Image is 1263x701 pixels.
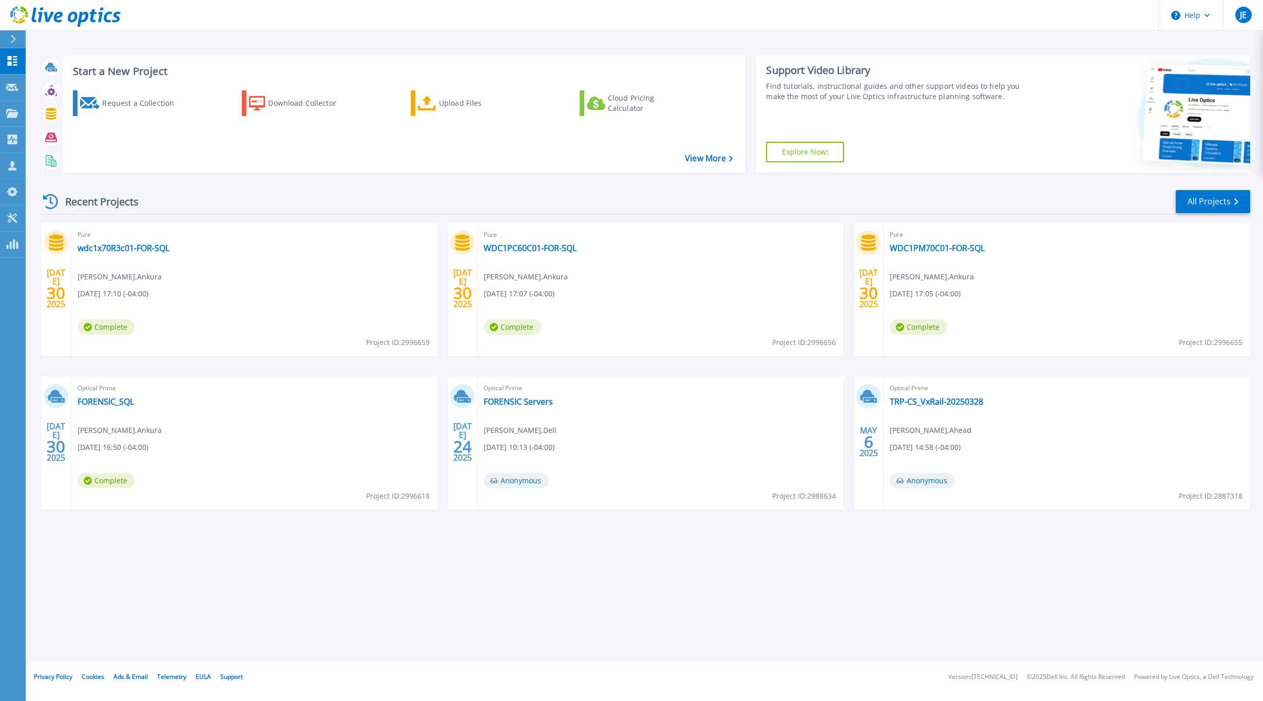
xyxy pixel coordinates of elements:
[78,243,169,253] a: wdc1x70R3c01-FOR-SQL
[1027,674,1125,680] li: © 2025 Dell Inc. All Rights Reserved
[47,289,65,297] span: 30
[46,423,66,461] div: [DATE] 2025
[890,383,1243,394] span: Optical Prime
[890,229,1243,240] span: Pure
[1134,674,1254,680] li: Powered by Live Optics, a Dell Technology
[82,672,104,681] a: Cookies
[685,154,733,163] a: View More
[484,425,557,436] span: [PERSON_NAME] , Dell
[890,442,961,453] span: [DATE] 14:58 (-04:00)
[484,442,554,453] span: [DATE] 10:13 (-04:00)
[772,490,836,502] span: Project ID: 2988634
[439,93,521,113] div: Upload Files
[1179,337,1242,348] span: Project ID: 2996655
[220,672,243,681] a: Support
[78,288,148,299] span: [DATE] 17:10 (-04:00)
[580,90,694,116] a: Cloud Pricing Calculator
[40,189,152,214] div: Recent Projects
[859,289,878,297] span: 30
[484,319,541,335] span: Complete
[484,271,568,282] span: [PERSON_NAME] , Ankura
[453,270,472,307] div: [DATE] 2025
[484,288,554,299] span: [DATE] 17:07 (-04:00)
[268,93,350,113] div: Download Collector
[766,81,1021,102] div: Find tutorials, instructional guides and other support videos to help you make the most of your L...
[948,674,1018,680] li: Version: [TECHNICAL_ID]
[366,337,430,348] span: Project ID: 2996659
[47,442,65,451] span: 30
[78,425,162,436] span: [PERSON_NAME] , Ankura
[78,229,431,240] span: Pure
[1240,11,1247,19] span: JE
[73,90,187,116] a: Request a Collection
[890,473,955,488] span: Anonymous
[890,288,961,299] span: [DATE] 17:05 (-04:00)
[102,93,184,113] div: Request a Collection
[366,490,430,502] span: Project ID: 2996618
[890,396,983,407] a: TRP-CS_VxRail-20250328
[859,270,878,307] div: [DATE] 2025
[484,243,577,253] a: WDC1PC60C01-FOR-SQL
[453,289,472,297] span: 30
[1176,190,1250,213] a: All Projects
[766,64,1021,77] div: Support Video Library
[453,423,472,461] div: [DATE] 2025
[73,66,733,77] h3: Start a New Project
[453,442,472,451] span: 24
[242,90,356,116] a: Download Collector
[772,337,836,348] span: Project ID: 2996656
[113,672,148,681] a: Ads & Email
[608,93,690,113] div: Cloud Pricing Calculator
[411,90,525,116] a: Upload Files
[890,425,971,436] span: [PERSON_NAME] , Ahead
[890,319,947,335] span: Complete
[78,442,148,453] span: [DATE] 16:50 (-04:00)
[46,270,66,307] div: [DATE] 2025
[484,229,837,240] span: Pure
[890,243,985,253] a: WDC1PM70C01-FOR-SQL
[1179,490,1242,502] span: Project ID: 2887318
[78,383,431,394] span: Optical Prime
[484,383,837,394] span: Optical Prime
[890,271,974,282] span: [PERSON_NAME] , Ankura
[864,438,873,446] span: 6
[859,423,878,461] div: MAY 2025
[78,396,134,407] a: FORENSIC_SQL
[78,473,135,488] span: Complete
[196,672,211,681] a: EULA
[78,271,162,282] span: [PERSON_NAME] , Ankura
[484,473,549,488] span: Anonymous
[78,319,135,335] span: Complete
[157,672,186,681] a: Telemetry
[34,672,72,681] a: Privacy Policy
[484,396,553,407] a: FORENSIC Servers
[766,142,844,162] a: Explore Now!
